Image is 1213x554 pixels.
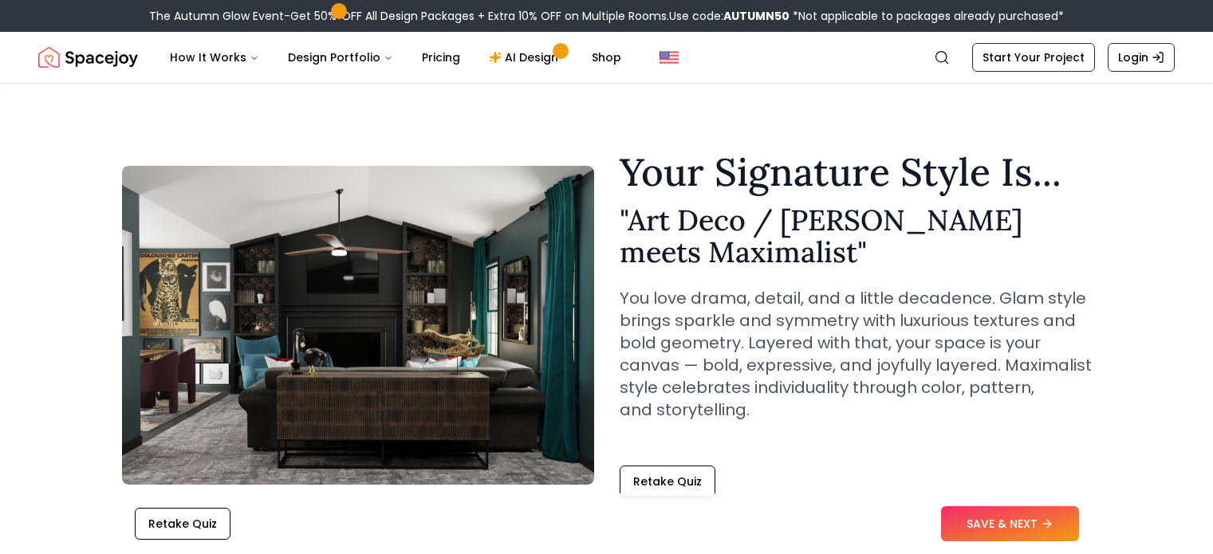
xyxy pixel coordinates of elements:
[38,41,138,73] a: Spacejoy
[275,41,406,73] button: Design Portfolio
[157,41,634,73] nav: Main
[620,466,715,497] button: Retake Quiz
[620,287,1092,421] p: You love drama, detail, and a little decadence. Glam style brings sparkle and symmetry with luxur...
[620,204,1092,268] h2: " Art Deco / [PERSON_NAME] meets Maximalist "
[669,8,790,24] span: Use code:
[409,41,473,73] a: Pricing
[972,43,1095,72] a: Start Your Project
[476,41,576,73] a: AI Design
[579,41,634,73] a: Shop
[135,508,230,540] button: Retake Quiz
[620,153,1092,191] h1: Your Signature Style Is...
[941,506,1079,541] button: SAVE & NEXT
[157,41,272,73] button: How It Works
[38,32,1175,83] nav: Global
[723,8,790,24] b: AUTUMN50
[149,8,1064,24] div: The Autumn Glow Event-Get 50% OFF All Design Packages + Extra 10% OFF on Multiple Rooms.
[122,166,594,485] img: Art Deco / Glam meets Maximalist Style Example
[660,48,679,67] img: United States
[1108,43,1175,72] a: Login
[38,41,138,73] img: Spacejoy Logo
[790,8,1064,24] span: *Not applicable to packages already purchased*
